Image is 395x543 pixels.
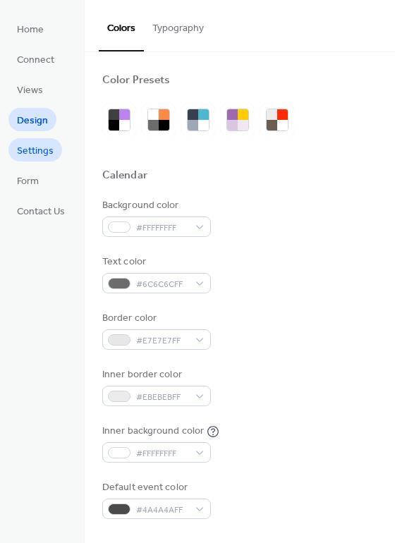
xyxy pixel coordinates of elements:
[8,108,56,131] a: Design
[8,78,51,101] a: Views
[8,47,63,71] a: Connect
[8,138,62,161] a: Settings
[136,446,188,461] span: #FFFFFFFF
[102,424,204,439] div: Inner background color
[102,255,208,269] div: Text color
[136,221,188,236] span: #FFFFFFFF
[17,53,54,68] span: Connect
[17,23,44,37] span: Home
[102,480,208,495] div: Default event color
[102,73,170,88] div: Color Presets
[8,169,47,192] a: Form
[17,205,65,219] span: Contact Us
[102,367,208,382] div: Inner border color
[17,144,54,159] span: Settings
[17,114,48,128] span: Design
[136,390,188,405] span: #EBEBEBFF
[17,83,43,98] span: Views
[8,17,52,40] a: Home
[102,311,208,326] div: Border color
[102,198,208,213] div: Background color
[136,334,188,348] span: #E7E7E7FF
[102,169,147,183] div: Calendar
[136,277,188,292] span: #6C6C6CFF
[17,174,39,189] span: Form
[136,503,188,518] span: #4A4A4AFF
[8,199,73,222] a: Contact Us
